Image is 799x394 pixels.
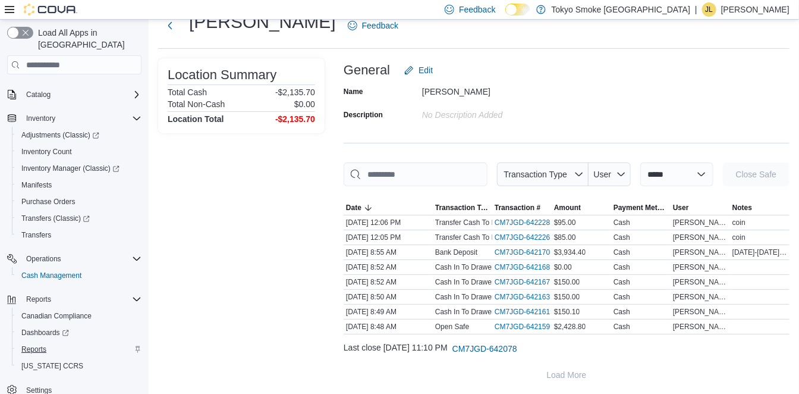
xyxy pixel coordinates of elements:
button: Load More [344,363,789,387]
span: $150.00 [554,277,580,287]
span: Feedback [362,20,398,32]
span: Inventory Manager (Classic) [21,164,119,173]
a: Inventory Manager (Classic) [17,161,124,176]
h6: Total Non-Cash [168,99,225,109]
div: Cash [614,218,630,227]
a: CM7JGD-642163External link [495,292,559,302]
button: Inventory [2,110,146,127]
a: CM7JGD-642170External link [495,248,559,257]
button: Reports [12,341,146,358]
span: [PERSON_NAME] [673,248,728,257]
span: User [594,170,612,179]
span: Manifests [17,178,141,192]
span: Transaction # [495,203,540,212]
p: Cash In To Drawer (Cash Drawer 3) [435,292,549,302]
span: Inventory Count [17,145,141,159]
div: Cash [614,307,630,317]
button: Cash Management [12,267,146,284]
button: Transaction Type [433,201,492,215]
span: Adjustments (Classic) [21,130,99,140]
span: $150.10 [554,307,580,317]
button: Reports [2,291,146,308]
a: Cash Management [17,268,86,283]
div: [DATE] 12:06 PM [344,215,433,230]
span: Transfers (Classic) [17,211,141,226]
span: Purchase Orders [21,197,76,207]
span: [PERSON_NAME] [673,307,728,317]
span: Transfers (Classic) [21,214,90,223]
span: [PERSON_NAME] [673,292,728,302]
span: Adjustments (Classic) [17,128,141,142]
span: [DATE]-[DATE] Forgot to enter [DATE] when deposit [732,248,787,257]
a: Adjustments (Classic) [12,127,146,143]
button: Payment Methods [611,201,671,215]
a: CM7JGD-642159External link [495,322,559,332]
button: Transfers [12,227,146,243]
button: Notes [730,201,789,215]
div: [DATE] 8:50 AM [344,290,433,304]
div: Cash [614,277,630,287]
button: User [671,201,730,215]
span: [PERSON_NAME] [673,262,728,272]
span: [US_STATE] CCRS [21,361,83,371]
span: Canadian Compliance [17,309,141,323]
button: Amount [552,201,611,215]
div: [DATE] 8:49 AM [344,305,433,319]
img: Cova [24,4,77,15]
button: Close Safe [723,162,789,186]
span: $95.00 [554,218,576,227]
button: Operations [21,252,66,266]
button: Inventory Count [12,143,146,160]
span: Cash Management [21,271,81,280]
span: Dashboards [21,328,69,337]
div: Jenefer Luchies [702,2,716,17]
span: JL [706,2,713,17]
span: Operations [26,254,61,264]
span: [PERSON_NAME] [673,233,728,242]
span: Canadian Compliance [21,311,92,321]
a: Purchase Orders [17,195,80,209]
button: Date [344,201,433,215]
div: Last close [DATE] 11:10 PM [344,337,789,361]
a: Transfers [17,228,56,242]
a: CM7JGD-642228External link [495,218,559,227]
div: [DATE] 8:55 AM [344,245,433,259]
span: $85.00 [554,233,576,242]
span: coin [732,218,745,227]
span: Notes [732,203,752,212]
div: [PERSON_NAME] [422,82,581,96]
p: Transfer Cash To Drawer (Cash Drawer 3) [435,218,569,227]
span: Dashboards [17,326,141,340]
span: Load All Apps in [GEOGRAPHIC_DATA] [33,27,141,51]
div: [DATE] 8:52 AM [344,260,433,274]
p: Tokyo Smoke [GEOGRAPHIC_DATA] [552,2,691,17]
h6: Total Cash [168,87,207,97]
span: [PERSON_NAME] [673,322,728,332]
span: Transaction Type [504,170,567,179]
div: Cash [614,233,630,242]
a: Inventory Manager (Classic) [12,160,146,177]
div: Cash [614,292,630,302]
button: CM7JGD-642078 [448,337,522,361]
span: $150.00 [554,292,580,302]
span: $0.00 [554,262,572,272]
p: Transfer Cash To Drawer (Cash Drawer 1) [435,233,569,242]
span: Date [346,203,361,212]
a: Dashboards [17,326,74,340]
span: Amount [554,203,581,212]
a: Reports [17,342,51,357]
button: User [589,162,631,186]
p: | [695,2,697,17]
span: Transfers [17,228,141,242]
span: CM7JGD-642078 [452,343,517,355]
div: [DATE] 12:05 PM [344,230,433,245]
span: Transfers [21,230,51,240]
button: Canadian Compliance [12,308,146,324]
button: Transaction Type [497,162,589,186]
h1: [PERSON_NAME] [189,10,336,34]
a: Canadian Compliance [17,309,96,323]
span: Operations [21,252,141,266]
p: $0.00 [294,99,315,109]
span: Inventory Count [21,147,72,157]
p: Cash In To Drawer (Cash Drawer 1) [435,307,549,317]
